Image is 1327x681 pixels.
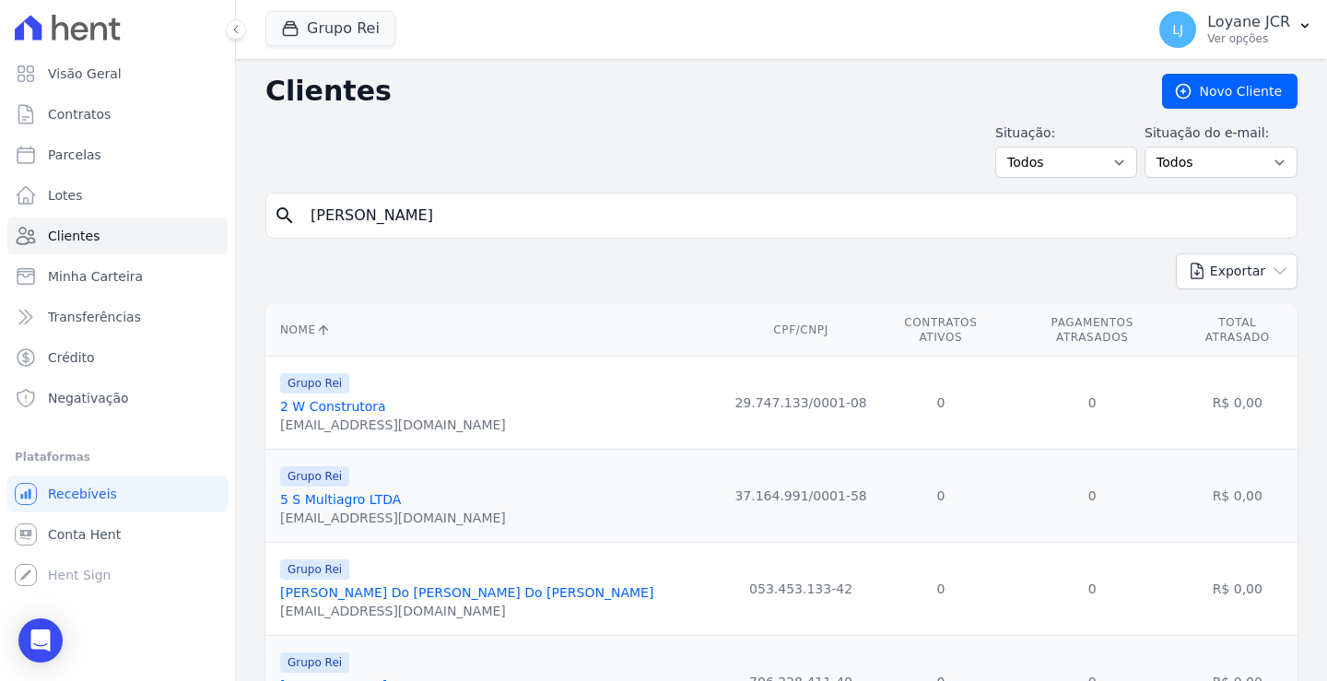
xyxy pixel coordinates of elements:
[265,11,395,46] button: Grupo Rei
[48,389,129,407] span: Negativação
[280,585,653,600] a: [PERSON_NAME] Do [PERSON_NAME] Do [PERSON_NAME]
[7,299,228,335] a: Transferências
[1172,23,1183,36] span: LJ
[7,476,228,512] a: Recebíveis
[875,304,1007,357] th: Contratos Ativos
[727,357,874,450] td: 29.747.133/0001-08
[280,466,349,487] span: Grupo Rei
[727,450,874,543] td: 37.164.991/0001-58
[274,205,296,227] i: search
[1178,304,1298,357] th: Total Atrasado
[1207,31,1290,46] p: Ver opções
[280,373,349,393] span: Grupo Rei
[1176,253,1298,289] button: Exportar
[48,525,121,544] span: Conta Hent
[280,416,506,434] div: [EMAIL_ADDRESS][DOMAIN_NAME]
[875,450,1007,543] td: 0
[280,509,506,527] div: [EMAIL_ADDRESS][DOMAIN_NAME]
[48,146,101,164] span: Parcelas
[1007,304,1178,357] th: Pagamentos Atrasados
[875,357,1007,450] td: 0
[7,516,228,553] a: Conta Hent
[7,136,228,173] a: Parcelas
[15,446,220,468] div: Plataformas
[1145,4,1327,55] button: LJ Loyane JCR Ver opções
[299,197,1289,234] input: Buscar por nome, CPF ou e-mail
[1007,357,1178,450] td: 0
[280,559,349,580] span: Grupo Rei
[265,75,1133,108] h2: Clientes
[280,492,401,507] a: 5 S Multiagro LTDA
[48,65,122,83] span: Visão Geral
[1162,74,1298,109] a: Novo Cliente
[48,308,141,326] span: Transferências
[18,618,63,663] div: Open Intercom Messenger
[1178,543,1298,636] td: R$ 0,00
[1145,123,1298,143] label: Situação do e-mail:
[7,217,228,254] a: Clientes
[48,348,95,367] span: Crédito
[7,380,228,417] a: Negativação
[727,543,874,636] td: 053.453.133-42
[1178,357,1298,450] td: R$ 0,00
[727,304,874,357] th: CPF/CNPJ
[280,602,653,620] div: [EMAIL_ADDRESS][DOMAIN_NAME]
[1178,450,1298,543] td: R$ 0,00
[48,485,117,503] span: Recebíveis
[1007,450,1178,543] td: 0
[7,55,228,92] a: Visão Geral
[1207,13,1290,31] p: Loyane JCR
[265,304,727,357] th: Nome
[48,267,143,286] span: Minha Carteira
[48,105,111,123] span: Contratos
[48,227,100,245] span: Clientes
[7,96,228,133] a: Contratos
[7,177,228,214] a: Lotes
[995,123,1137,143] label: Situação:
[1007,543,1178,636] td: 0
[7,339,228,376] a: Crédito
[7,258,228,295] a: Minha Carteira
[280,652,349,673] span: Grupo Rei
[875,543,1007,636] td: 0
[48,186,83,205] span: Lotes
[280,399,386,414] a: 2 W Construtora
